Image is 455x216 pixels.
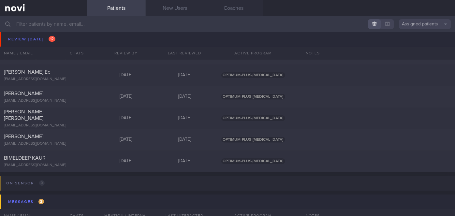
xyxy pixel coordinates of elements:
[97,115,155,121] div: [DATE]
[221,72,285,78] span: OPTIMUM-PLUS-[MEDICAL_DATA]
[97,72,155,78] div: [DATE]
[155,72,214,78] div: [DATE]
[4,123,83,128] div: [EMAIL_ADDRESS][DOMAIN_NAME]
[155,51,214,57] div: [DATE]
[155,137,214,143] div: [DATE]
[4,91,43,96] span: [PERSON_NAME]
[4,77,83,82] div: [EMAIL_ADDRESS][DOMAIN_NAME]
[4,48,43,53] span: [PERSON_NAME]
[97,137,155,143] div: [DATE]
[38,199,44,204] span: 2
[39,180,45,186] span: 0
[97,158,155,164] div: [DATE]
[399,19,451,29] button: Assigned patients
[97,29,155,35] div: [DATE]
[97,94,155,100] div: [DATE]
[5,179,46,188] div: On sensor
[4,163,83,168] div: [EMAIL_ADDRESS][DOMAIN_NAME]
[97,51,155,57] div: [DATE]
[4,134,43,139] span: [PERSON_NAME]
[4,98,83,103] div: [EMAIL_ADDRESS][DOMAIN_NAME]
[155,158,214,164] div: [DATE]
[4,155,46,161] span: BIMELDEEP KAUR
[4,109,43,121] span: [PERSON_NAME] [PERSON_NAME]
[4,141,83,146] div: [EMAIL_ADDRESS][DOMAIN_NAME]
[155,29,214,35] div: [DATE]
[155,115,214,121] div: [DATE]
[7,197,46,206] div: Messages
[4,55,83,60] div: [EMAIL_ADDRESS][DOMAIN_NAME]
[221,94,285,99] span: OPTIMUM-PLUS-[MEDICAL_DATA]
[155,94,214,100] div: [DATE]
[221,158,285,164] span: OPTIMUM-PLUS-[MEDICAL_DATA]
[221,115,285,121] span: OPTIMUM-PLUS-[MEDICAL_DATA]
[4,69,51,75] span: [PERSON_NAME] Ee
[4,32,83,41] div: [EMAIL_ADDRESS][PERSON_NAME][DOMAIN_NAME]
[221,51,285,56] span: OPTIMUM-PLUS-[MEDICAL_DATA]
[221,137,285,142] span: OPTIMUM-PLUS-[MEDICAL_DATA]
